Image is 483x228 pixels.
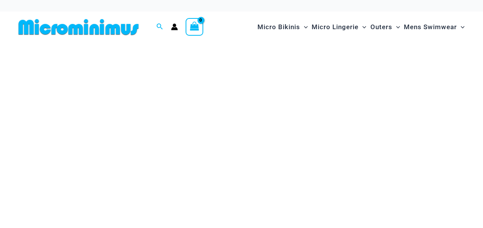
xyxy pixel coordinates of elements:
[186,18,203,36] a: View Shopping Cart, empty
[404,17,457,37] span: Mens Swimwear
[156,22,163,32] a: Search icon link
[392,17,400,37] span: Menu Toggle
[370,17,392,37] span: Outers
[254,14,468,40] nav: Site Navigation
[312,17,359,37] span: Micro Lingerie
[15,18,142,36] img: MM SHOP LOGO FLAT
[359,17,366,37] span: Menu Toggle
[300,17,308,37] span: Menu Toggle
[457,17,465,37] span: Menu Toggle
[310,15,368,39] a: Micro LingerieMenu ToggleMenu Toggle
[171,23,178,30] a: Account icon link
[257,17,300,37] span: Micro Bikinis
[402,15,466,39] a: Mens SwimwearMenu ToggleMenu Toggle
[256,15,310,39] a: Micro BikinisMenu ToggleMenu Toggle
[368,15,402,39] a: OutersMenu ToggleMenu Toggle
